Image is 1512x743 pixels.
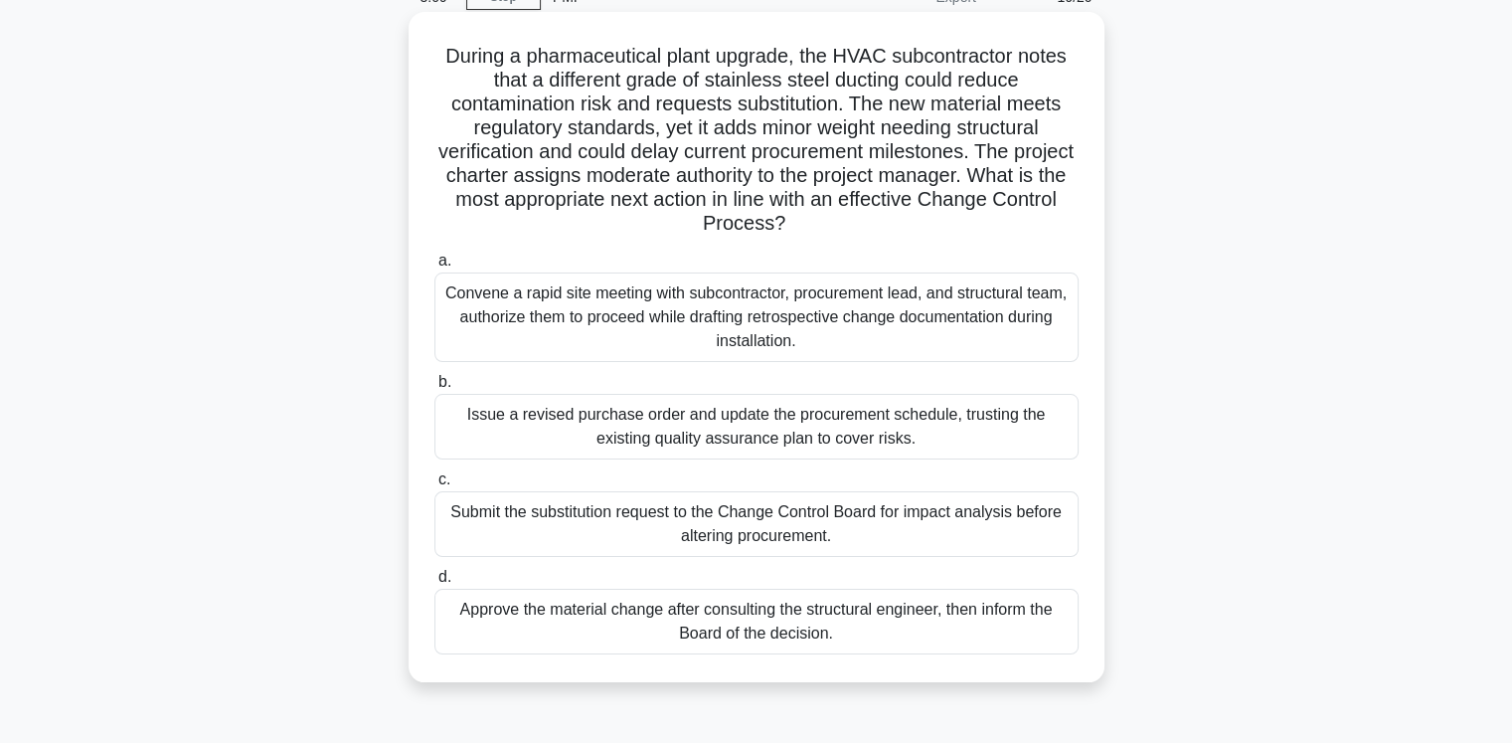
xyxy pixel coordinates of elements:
[434,589,1079,654] div: Approve the material change after consulting the structural engineer, then inform the Board of th...
[432,44,1081,237] h5: During a pharmaceutical plant upgrade, the HVAC subcontractor notes that a different grade of sta...
[438,373,451,390] span: b.
[434,394,1079,460] div: Issue a revised purchase order and update the procurement schedule, trusting the existing quality...
[434,491,1079,557] div: Submit the substitution request to the Change Control Board for impact analysis before altering p...
[438,568,451,585] span: d.
[434,273,1079,362] div: Convene a rapid site meeting with subcontractor, procurement lead, and structural team, authorize...
[438,252,451,269] span: a.
[438,470,450,487] span: c.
